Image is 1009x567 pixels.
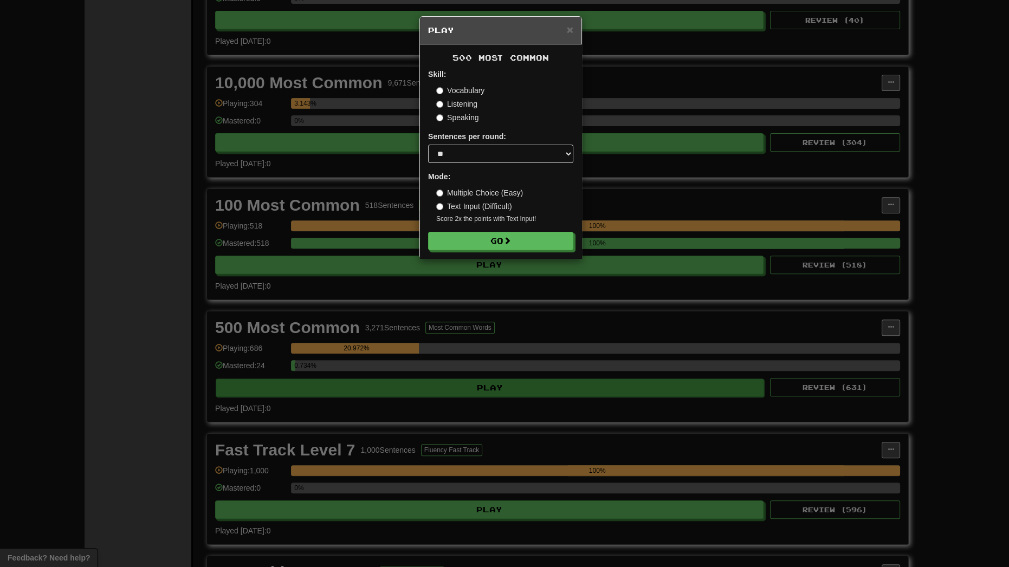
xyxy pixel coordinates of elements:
[428,25,573,36] h5: Play
[428,172,450,181] strong: Mode:
[428,232,573,250] button: Go
[436,187,523,198] label: Multiple Choice (Easy)
[567,23,573,36] span: ×
[436,203,443,210] input: Text Input (Difficult)
[436,101,443,108] input: Listening
[436,201,512,212] label: Text Input (Difficult)
[428,70,446,79] strong: Skill:
[436,112,478,123] label: Speaking
[436,85,484,96] label: Vocabulary
[436,114,443,121] input: Speaking
[436,87,443,94] input: Vocabulary
[567,24,573,35] button: Close
[436,99,477,109] label: Listening
[436,214,573,224] small: Score 2x the points with Text Input !
[452,53,549,62] span: 500 Most Common
[428,131,506,142] label: Sentences per round:
[436,190,443,197] input: Multiple Choice (Easy)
